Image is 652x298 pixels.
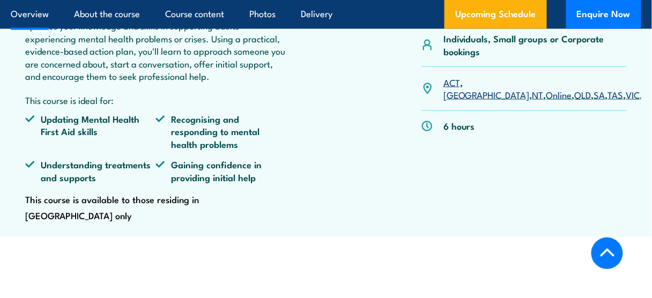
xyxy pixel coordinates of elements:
[594,88,605,101] a: SA
[575,88,591,101] a: QLD
[25,113,155,151] li: Updating Mental Health First Aid skills
[443,76,460,88] a: ACT
[155,159,286,184] li: Gaining confidence in providing initial help
[546,88,572,101] a: Online
[608,88,624,101] a: TAS
[25,7,286,82] p: The Mental Health First Aid (MHFA) Refresher accredited course updates your knowledge and skills ...
[443,32,627,57] p: Individuals, Small groups or Corporate bookings
[25,94,286,106] p: This course is ideal for:
[25,159,155,184] li: Understanding treatments and supports
[443,120,475,132] p: 6 hours
[443,88,530,101] a: [GEOGRAPHIC_DATA]
[626,88,640,101] a: VIC
[155,113,286,151] li: Recognising and responding to mental health problems
[532,88,544,101] a: NT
